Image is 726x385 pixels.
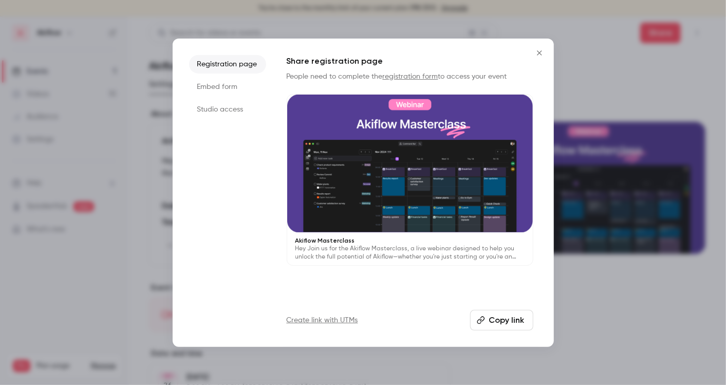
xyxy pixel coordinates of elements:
a: Create link with UTMs [287,315,358,325]
li: Registration page [189,55,266,74]
a: registration form [383,73,438,80]
p: People need to complete the to access your event [287,71,533,82]
p: Akiflow Masterclass [295,236,525,245]
a: Akiflow MasterclassHey Join us for the Akiflow Masterclass, a live webinar designed to help you u... [287,94,533,266]
h1: Share registration page [287,55,533,67]
button: Copy link [470,310,533,331]
li: Studio access [189,100,266,119]
button: Close [529,43,550,63]
p: Hey Join us for the Akiflow Masterclass, a live webinar designed to help you unlock the full pote... [295,245,525,261]
li: Embed form [189,78,266,96]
